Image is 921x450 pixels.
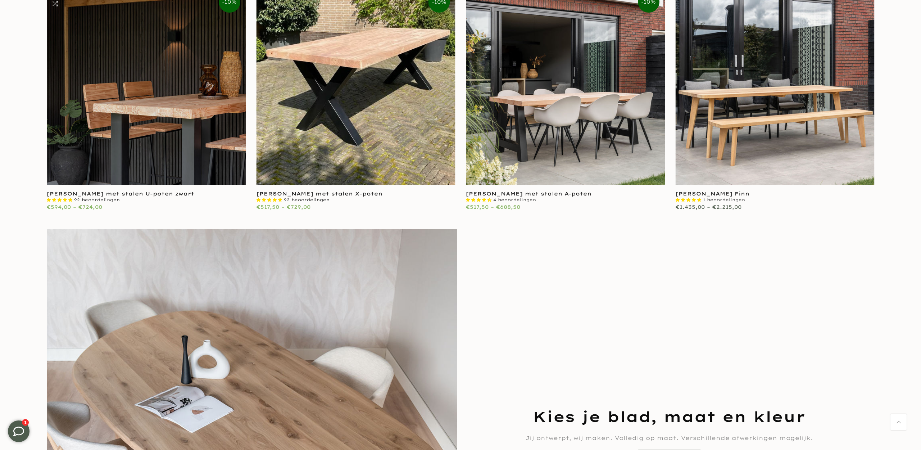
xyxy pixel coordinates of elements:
span: 4.87 stars [257,197,284,202]
span: 92 beoordelingen [74,197,120,202]
span: €517,50 – €729,00 [257,204,310,210]
a: [PERSON_NAME] met stalen U-poten zwart [47,190,194,197]
div: €1.435,00 – €2.215,00 [676,203,875,212]
span: 92 beoordelingen [284,197,330,202]
span: 4 beoordelingen [493,197,536,202]
h3: Kies je blad, maat en kleur [468,406,871,427]
a: [PERSON_NAME] Finn [676,190,749,197]
span: 5.00 stars [676,197,703,202]
span: €594,00 – €724,00 [47,204,102,210]
span: 4.50 stars [466,197,493,202]
a: [PERSON_NAME] met stalen A-poten [466,190,591,197]
span: 4.87 stars [47,197,74,202]
a: Terug naar boven [890,414,907,430]
span: 1 beoordelingen [703,197,745,202]
span: €517,50 – €688,50 [466,204,520,210]
iframe: toggle-frame [1,413,37,449]
a: [PERSON_NAME] met stalen X-poten [257,190,382,197]
p: Jij ontwerpt, wij maken. Volledig op maat. Verschillende afwerkingen mogelijk. [468,434,871,442]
